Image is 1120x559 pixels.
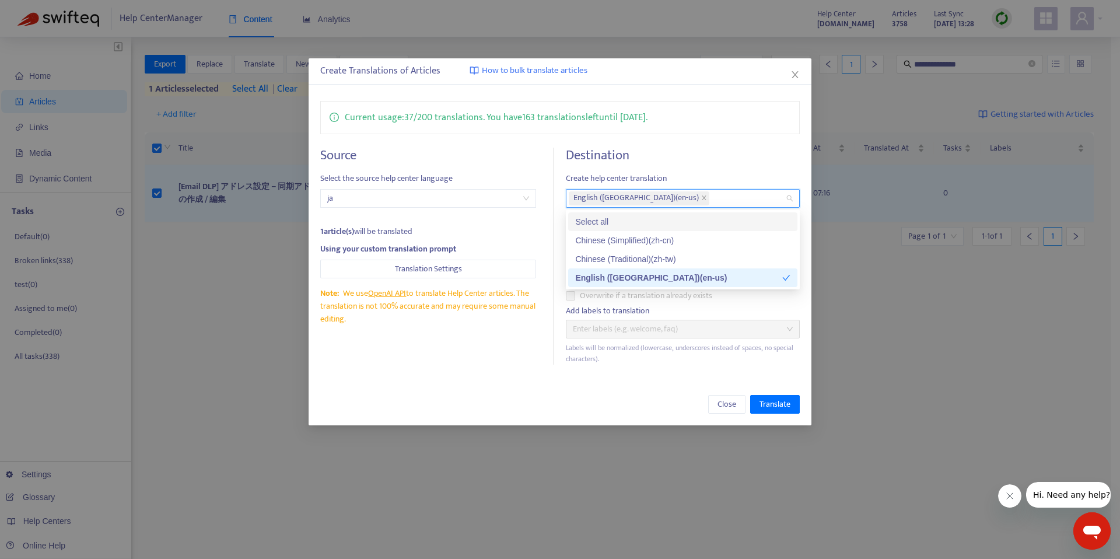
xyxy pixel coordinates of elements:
div: Using your custom translation prompt [320,243,536,256]
span: info-circle [330,110,339,122]
div: Select all [568,212,797,231]
div: Chinese (Traditional) ( zh-tw ) [575,253,790,265]
button: Translation Settings [320,260,536,278]
div: Select all [575,215,790,228]
a: How to bulk translate articles [470,64,587,78]
span: English ([GEOGRAPHIC_DATA]) ( en-us ) [573,191,699,205]
div: Labels will be normalized (lowercase, underscores instead of spaces, no special characters). [566,343,800,365]
div: Add labels to translation [566,305,800,317]
button: Translate [750,395,800,414]
img: image-link [470,66,479,75]
a: OpenAI API [368,287,406,300]
div: English ([GEOGRAPHIC_DATA]) ( en-us ) [575,271,782,284]
span: Overwrite if a translation already exists [575,289,717,302]
span: Close [717,398,736,411]
span: How to bulk translate articles [482,64,587,78]
span: Note: [320,287,339,300]
span: Translation Settings [395,263,462,275]
div: We use to translate Help Center articles. The translation is not 100% accurate and may require so... [320,287,536,326]
iframe: メッセージングウィンドウを開くボタン [1073,512,1111,550]
p: Current usage: 37 / 200 translations . You have 163 translations left until [DATE] . [345,110,647,125]
span: ja [327,190,529,207]
h4: Destination [566,148,800,163]
div: Chinese (Simplified) ( zh-cn ) [575,234,790,247]
span: Translate [759,398,790,411]
div: will be translated [320,225,536,238]
iframe: メッセージを閉じる [998,484,1021,508]
button: Close [789,68,801,81]
span: close [790,70,800,79]
span: Select the source help center language [320,172,536,185]
span: Create help center translation [566,172,800,185]
span: close [701,195,707,202]
strong: 1 article(s) [320,225,354,238]
div: Create Translations of Articles [320,64,800,78]
h4: Source [320,148,536,163]
span: check [782,274,790,282]
iframe: 会社からのメッセージ [1026,482,1111,508]
button: Close [708,395,745,414]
